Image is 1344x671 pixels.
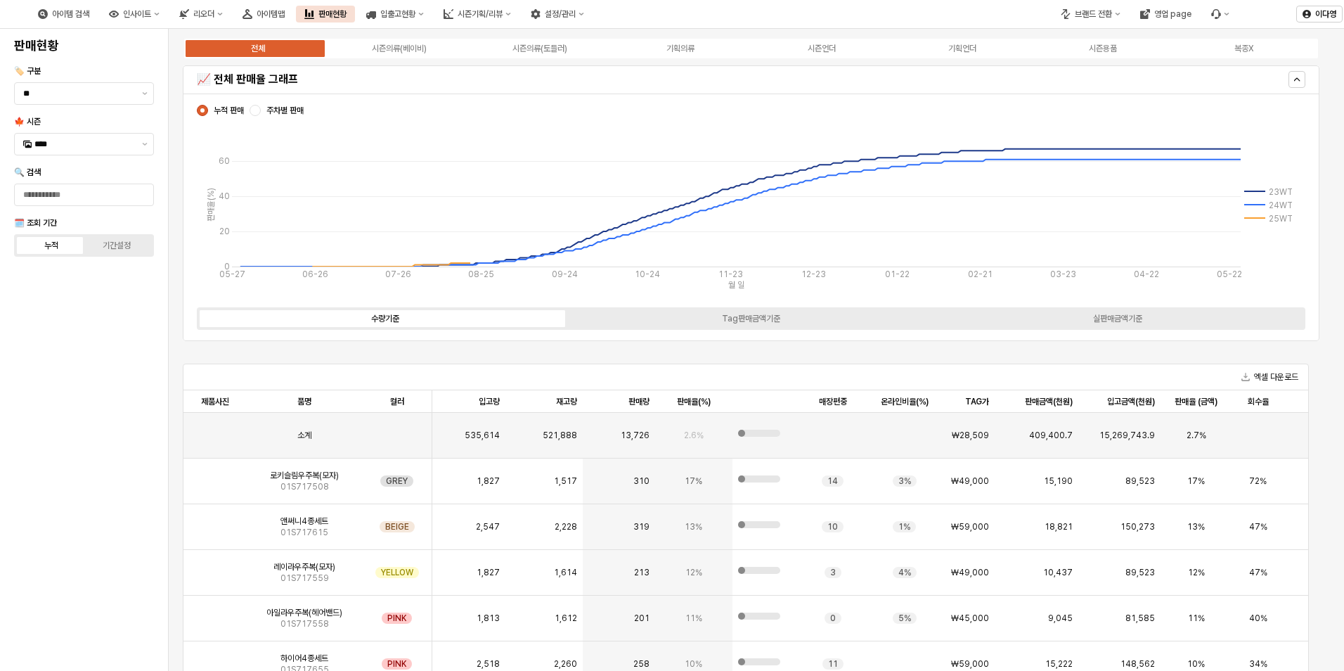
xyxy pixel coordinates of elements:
[1188,613,1205,624] span: 11%
[1029,430,1073,441] span: 409,400.7
[1315,8,1336,20] p: 이다영
[171,6,231,23] div: 리오더
[123,9,151,19] div: 인사이트
[1187,658,1205,670] span: 10%
[1249,567,1267,578] span: 47%
[522,6,593,23] button: 설정/관리
[188,42,328,55] label: 전체
[14,39,154,53] h4: 판매현황
[266,105,304,116] span: 주차별 판매
[1093,314,1142,324] div: 실판매금액기준
[19,239,84,252] label: 누적
[554,475,577,487] span: 1,517
[197,72,1026,87] h5: 📈 전체 판매율 그래프
[52,9,89,19] div: 아이템 검색
[1125,475,1155,487] span: 89,523
[380,9,415,19] div: 입출고현황
[470,42,610,55] label: 시즌의류(토들러)
[1249,475,1267,487] span: 72%
[477,613,500,624] span: 1,813
[568,312,934,325] label: Tag판매금액기준
[634,613,650,624] span: 201
[1045,658,1073,670] span: 15,222
[103,241,131,250] div: 기간설정
[830,613,836,624] span: 0
[685,567,702,578] span: 12%
[1249,613,1267,624] span: 40%
[358,6,432,23] div: 입출고현황
[257,9,285,19] div: 아이템맵
[1120,658,1155,670] span: 148,562
[1125,613,1155,624] span: 81,585
[555,521,577,532] span: 2,228
[722,314,780,324] div: Tag판매금액기준
[545,9,576,19] div: 설정/관리
[477,475,500,487] span: 1,827
[84,239,150,252] label: 기간설정
[827,475,838,487] span: 14
[827,521,838,532] span: 10
[458,9,503,19] div: 시즌기획/리뷰
[14,167,41,177] span: 🔍 검색
[280,653,328,664] span: 하이어4종세트
[951,658,989,670] span: ₩59,000
[685,658,702,670] span: 10%
[951,613,989,624] span: ₩45,000
[234,6,293,23] button: 아이템맵
[1154,9,1191,19] div: 영업 page
[1288,71,1305,88] button: Hide
[14,66,41,76] span: 🏷️ 구분
[1052,6,1129,23] button: 브랜드 전환
[1125,567,1155,578] span: 89,523
[751,42,892,55] label: 시즌언더
[1249,521,1267,532] span: 47%
[898,521,910,532] span: 1%
[477,658,500,670] span: 2,518
[387,613,406,624] span: PINK
[951,475,989,487] span: ₩49,000
[476,521,500,532] span: 2,547
[386,475,408,487] span: GREY
[1175,396,1217,407] span: 판매율 (금액)
[1044,475,1073,487] span: 15,190
[1174,42,1314,55] label: 복종X
[948,44,976,53] div: 기획언더
[898,567,911,578] span: 4%
[1132,6,1200,23] button: 영업 page
[477,567,500,578] span: 1,827
[965,396,989,407] span: TAG가
[819,396,847,407] span: 매장편중
[1187,430,1206,441] span: 2.7%
[435,6,519,23] button: 시즌기획/리뷰
[543,430,577,441] span: 521,888
[44,241,58,250] div: 누적
[633,658,650,670] span: 258
[1075,9,1112,19] div: 브랜드 전환
[554,658,577,670] span: 2,260
[628,396,650,407] span: 판매량
[296,6,355,23] div: 판매현황
[1045,521,1073,532] span: 18,821
[554,567,577,578] span: 1,614
[633,521,650,532] span: 319
[101,6,168,23] div: 인사이트
[633,475,650,487] span: 310
[297,396,311,407] span: 품명
[273,561,335,573] span: 레이라우주복(모자)
[251,44,265,53] div: 전체
[1025,396,1073,407] span: 판매금액(천원)
[280,481,329,492] span: 01S717508
[951,521,989,532] span: ₩59,000
[881,396,929,407] span: 온라인비율(%)
[169,29,1344,671] main: App Frame
[266,607,342,618] span: 아일라우주복(헤어밴드)
[318,9,347,19] div: 판매현황
[280,618,329,630] span: 01S717558
[381,567,413,578] span: YELLOW
[1043,567,1073,578] span: 10,437
[952,430,989,441] span: ₩28,509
